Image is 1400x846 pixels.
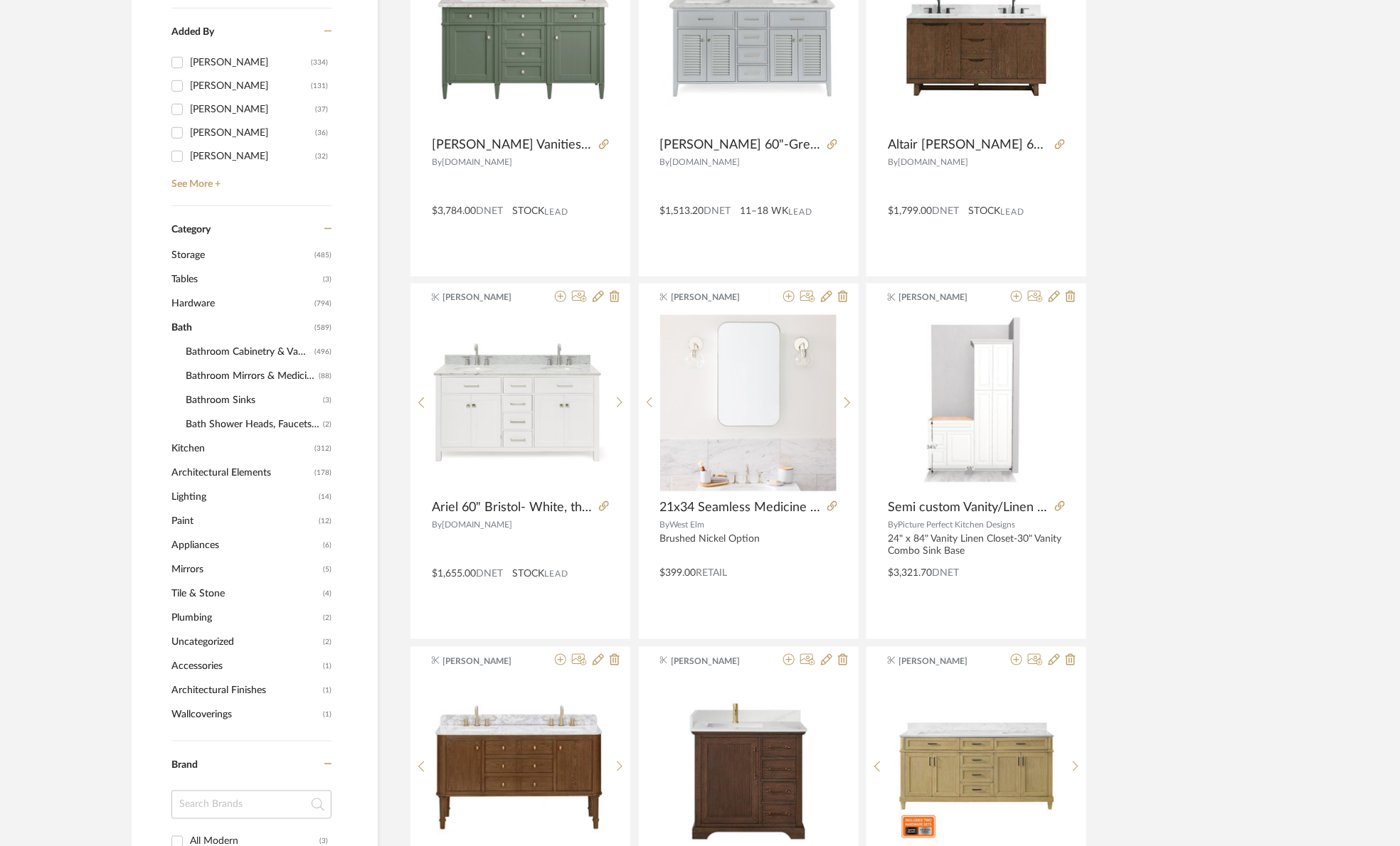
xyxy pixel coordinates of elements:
[899,291,989,304] span: [PERSON_NAME]
[432,137,593,153] span: [PERSON_NAME] Vanities Brittany 60" Double- [PERSON_NAME], [PERSON_NAME]
[512,204,544,219] span: STOCK
[432,569,476,579] span: $1,655.00
[899,655,989,668] span: [PERSON_NAME]
[671,291,760,304] span: [PERSON_NAME]
[314,437,332,460] span: (312)
[789,207,813,217] span: Lead
[660,137,822,153] span: [PERSON_NAME] 60"-Grey, thick carrara marble
[311,51,328,74] div: (334)
[432,500,593,515] span: Ariel 60" Bristol- White, thick carrara marble
[741,204,789,219] span: 11–18 WK
[171,654,319,678] span: Accessories
[704,206,731,216] span: DNET
[311,75,328,97] div: (131)
[186,412,319,437] span: Bath Shower Heads, Faucets & Sets
[888,533,1065,557] div: 24" x 84" Vanity Linen Closet-30" Vanity Combo Sink Base
[433,315,609,491] img: Ariel 60" Bristol- White, thick carrara marble
[171,224,211,236] span: Category
[323,606,332,629] span: (2)
[323,268,332,291] span: (3)
[190,98,315,121] div: [PERSON_NAME]
[323,413,332,436] span: (2)
[660,533,837,557] div: Brushed Nickel Option
[888,520,898,529] span: By
[319,510,332,532] span: (12)
[319,486,332,508] span: (14)
[442,158,512,166] span: [DOMAIN_NAME]
[314,292,332,315] span: (794)
[443,655,533,668] span: [PERSON_NAME]
[315,98,328,121] div: (37)
[171,630,319,654] span: Uncategorized
[476,569,503,579] span: DNET
[432,206,476,216] span: $3,784.00
[323,558,332,581] span: (5)
[314,244,332,267] span: (485)
[323,534,332,557] span: (6)
[888,206,932,216] span: $1,799.00
[888,137,1049,153] span: Altair [PERSON_NAME] 60"- Brown Brushed Oak
[171,533,319,557] span: Appliances
[432,158,442,166] span: By
[432,520,442,529] span: By
[888,568,932,578] span: $3,321.70
[190,75,311,97] div: [PERSON_NAME]
[171,791,332,819] input: Search Brands
[888,500,1049,515] span: Semi custom Vanity/Linen closet- Painted linen
[442,520,512,529] span: [DOMAIN_NAME]
[323,655,332,678] span: (1)
[443,291,533,304] span: [PERSON_NAME]
[319,365,332,387] span: (88)
[171,557,319,582] span: Mirrors
[544,207,568,217] span: Lead
[186,340,311,364] span: Bathroom Cabinetry & Vanities
[1000,207,1024,217] span: Lead
[323,582,332,605] span: (4)
[171,606,319,630] span: Plumbing
[696,568,728,578] span: Retail
[476,206,503,216] span: DNET
[171,243,311,267] span: Storage
[898,158,968,166] span: [DOMAIN_NAME]
[171,485,315,509] span: Lighting
[660,500,822,515] span: 21x34 Seamless Medicine Cabinet- brushed Nickel
[968,204,1000,219] span: STOCK
[660,158,670,166] span: By
[433,699,609,834] img: 60" Collette-Cinnamon oak, carrara marble
[323,703,332,726] span: (1)
[660,315,837,491] img: 21x34 Seamless Medicine Cabinet- brushed Nickel
[315,145,328,168] div: (32)
[171,509,315,533] span: Paint
[314,341,332,363] span: (496)
[670,158,741,166] span: [DOMAIN_NAME]
[544,569,568,579] span: Lead
[171,582,319,606] span: Tile & Stone
[171,461,311,485] span: Architectural Elements
[186,388,319,412] span: Bathroom Sinks
[171,316,311,340] span: Bath
[171,678,319,702] span: Architectural Finishes
[671,655,760,668] span: [PERSON_NAME]
[171,760,198,770] span: Brand
[660,568,696,578] span: $399.00
[190,145,315,168] div: [PERSON_NAME]
[323,389,332,412] span: (3)
[171,267,319,291] span: Tables
[314,316,332,339] span: (589)
[190,51,311,74] div: [PERSON_NAME]
[171,702,319,727] span: Wallcoverings
[190,122,315,144] div: [PERSON_NAME]
[932,568,959,578] span: DNET
[323,679,332,702] span: (1)
[915,314,1039,492] img: Semi custom Vanity/Linen closet- Painted linen
[323,631,332,653] span: (2)
[888,158,898,166] span: By
[171,27,214,37] span: Added By
[660,520,670,529] span: By
[186,364,315,388] span: Bathroom Mirrors & Medicine Cabinets
[168,168,332,191] a: See More +
[315,122,328,144] div: (36)
[314,461,332,484] span: (178)
[932,206,959,216] span: DNET
[670,520,705,529] span: West Elm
